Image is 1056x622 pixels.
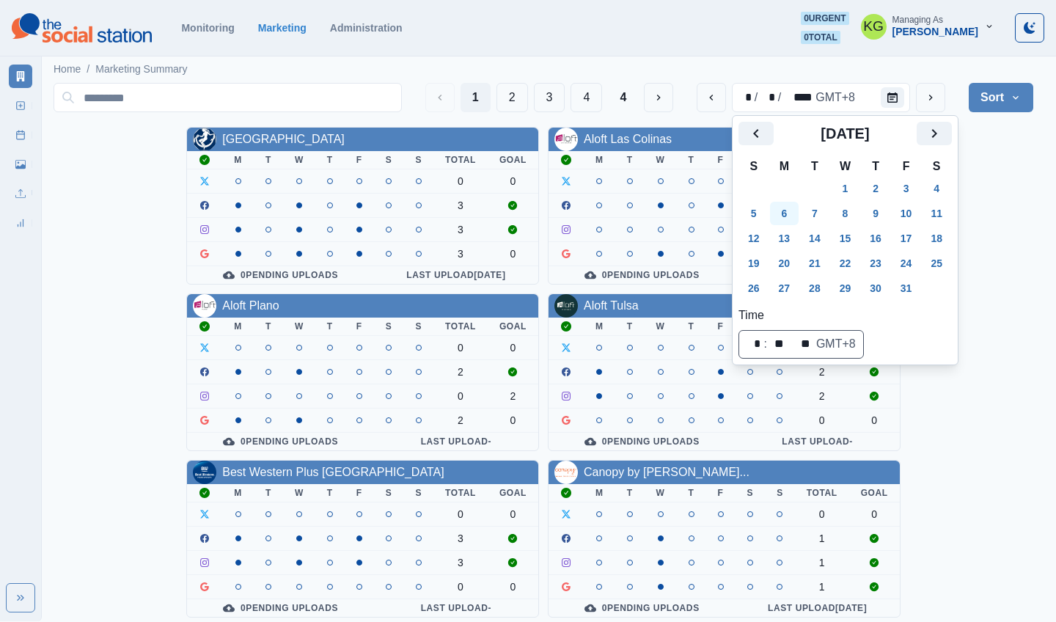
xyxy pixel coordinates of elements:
button: Monday, October 6, 2025 [770,202,799,225]
button: Thursday, October 30, 2025 [861,277,890,300]
th: S [738,157,769,176]
div: 0 [445,390,476,402]
button: Friday, October 24, 2025 [892,252,921,275]
div: 3 [445,557,476,568]
div: Katrina Gallardo [863,9,884,44]
th: T [254,318,283,336]
img: 284157519576 [193,128,216,151]
th: T [315,151,345,169]
button: Monday, October 27, 2025 [770,277,799,300]
div: 3 [445,533,476,544]
button: Wednesday, October 1, 2025 [831,177,860,200]
button: Page 3 [534,83,565,112]
th: S [765,484,795,502]
div: 2 [499,390,527,402]
button: Saturday, October 11, 2025 [922,202,951,225]
div: 0 [499,175,527,187]
th: Total [433,318,488,336]
div: [PERSON_NAME] [892,26,978,38]
th: F [706,484,736,502]
div: 1 [807,557,837,568]
div: 0 [499,581,527,593]
th: T [677,484,706,502]
div: 0 Pending Uploads [199,436,362,447]
div: 0 [499,508,527,520]
div: / [753,89,759,106]
div: month [736,89,753,106]
div: Last Upload - [386,436,527,447]
th: T [677,151,706,169]
th: Total [433,151,488,169]
a: Aloft Tulsa [584,299,639,312]
th: W [645,484,677,502]
th: F [345,151,374,169]
th: T [677,318,706,336]
div: ⁦ [742,335,745,353]
div: 0 [445,508,476,520]
div: 0 [807,414,837,426]
button: Saturday, October 25, 2025 [922,252,951,275]
div: Last Upload - [386,602,527,614]
th: W [645,318,677,336]
div: 0 [499,342,527,354]
th: M [222,151,254,169]
th: W [830,157,861,176]
th: T [254,484,283,502]
div: year [782,89,814,106]
div: 0 [807,508,837,520]
button: Monday, October 13, 2025 [770,227,799,250]
th: S [374,151,404,169]
img: logoTextSVG.62801f218bc96a9b266caa72a09eb111.svg [12,13,152,43]
div: 0 Pending Uploads [199,602,362,614]
div: 0 [499,414,527,426]
a: Marketing Summary [95,62,187,77]
button: Thursday, October 2, 2025 [861,177,890,200]
a: Aloft Plano [222,299,279,312]
th: W [645,151,677,169]
th: S [403,484,433,502]
th: W [283,484,315,502]
button: Sunday, October 19, 2025 [739,252,769,275]
th: S [403,151,433,169]
a: Uploads [9,182,32,205]
th: T [860,157,891,176]
th: M [584,318,615,336]
span: 0 total [801,31,840,44]
div: 0 Pending Uploads [560,269,724,281]
th: W [283,151,315,169]
button: Next Media [644,83,673,112]
button: Page 1 [461,83,491,112]
h2: [DATE] [774,125,917,142]
div: ⁩ [785,335,788,353]
img: 115558274762 [193,294,216,318]
a: Post Schedule [9,123,32,147]
button: Thursday, October 23, 2025 [861,252,890,275]
button: Previous [425,83,455,112]
div: hour [745,335,763,353]
div: 0 [499,248,527,260]
div: 0 [445,342,476,354]
button: Page 4 [571,83,602,112]
div: time zone [815,335,857,353]
div: : [762,335,768,353]
div: AM/PM [791,335,812,353]
th: W [283,318,315,336]
div: Last Upload - [747,436,888,447]
button: Sunday, October 26, 2025 [739,277,769,300]
th: Total [795,484,849,502]
th: S [921,157,952,176]
th: M [584,484,615,502]
div: Calendar [738,122,952,359]
th: Goal [849,484,900,502]
div: Last Upload [DATE] [747,602,888,614]
button: Thursday, October 16, 2025 [861,227,890,250]
div: October 2025 [738,122,952,301]
a: Marketing [258,22,307,34]
div: 0 [445,581,476,593]
div: 1 [807,533,837,544]
button: Wednesday, October 15, 2025 [831,227,860,250]
button: Calendar [881,87,904,108]
div: Date [736,89,857,106]
th: Goal [488,151,538,169]
button: Saturday, October 18, 2025 [922,227,951,250]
